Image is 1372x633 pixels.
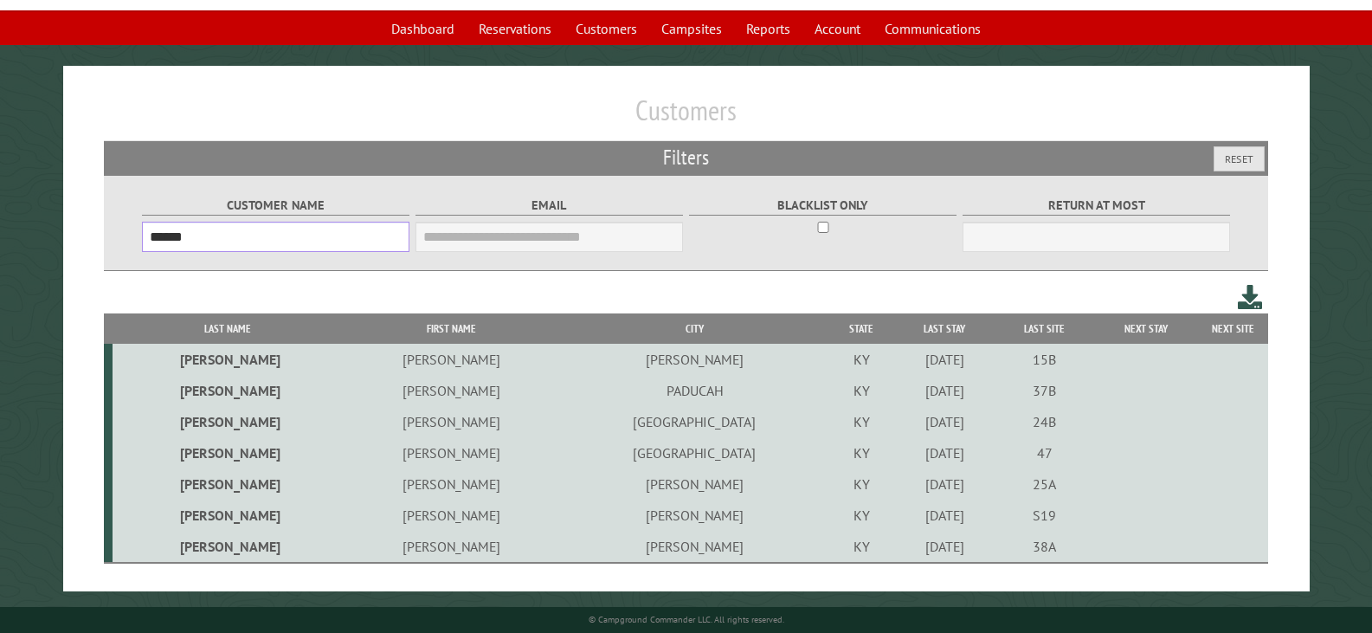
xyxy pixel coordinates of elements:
td: [GEOGRAPHIC_DATA] [560,406,829,437]
th: First Name [344,313,560,344]
td: [PERSON_NAME] [560,344,829,375]
div: [DATE] [897,507,992,524]
th: Last Name [113,313,344,344]
label: Return at most [963,196,1231,216]
th: City [560,313,829,344]
label: Email [415,196,684,216]
div: [DATE] [897,475,992,493]
td: [PERSON_NAME] [113,531,344,563]
small: © Campground Commander LLC. All rights reserved. [589,614,784,625]
td: [PERSON_NAME] [344,406,560,437]
a: Campsites [651,12,732,45]
td: 15B [995,344,1094,375]
th: Next Site [1199,313,1268,344]
th: Last Site [995,313,1094,344]
h2: Filters [104,141,1268,174]
td: [PERSON_NAME] [113,406,344,437]
td: S19 [995,500,1094,531]
div: [DATE] [897,382,992,399]
td: [PERSON_NAME] [113,500,344,531]
td: [PERSON_NAME] [344,500,560,531]
td: KY [829,437,894,468]
label: Customer Name [142,196,410,216]
th: Next Stay [1094,313,1199,344]
a: Download this customer list (.csv) [1238,281,1263,313]
td: [PERSON_NAME] [113,437,344,468]
td: [PERSON_NAME] [344,531,560,563]
td: KY [829,531,894,563]
td: [PERSON_NAME] [344,437,560,468]
td: [PERSON_NAME] [113,468,344,500]
td: [PERSON_NAME] [113,375,344,406]
td: KY [829,375,894,406]
td: 38A [995,531,1094,563]
a: Reports [736,12,801,45]
td: 47 [995,437,1094,468]
a: Customers [565,12,647,45]
th: State [829,313,894,344]
a: Account [804,12,871,45]
td: KY [829,344,894,375]
h1: Customers [104,94,1268,141]
a: Reservations [468,12,562,45]
td: [PERSON_NAME] [560,468,829,500]
button: Reset [1214,146,1265,171]
td: [PERSON_NAME] [560,500,829,531]
div: [DATE] [897,351,992,368]
td: KY [829,500,894,531]
label: Blacklist only [689,196,957,216]
td: 24B [995,406,1094,437]
div: [DATE] [897,413,992,430]
td: [PERSON_NAME] [113,344,344,375]
div: [DATE] [897,538,992,555]
th: Last Stay [894,313,995,344]
div: [DATE] [897,444,992,462]
td: 37B [995,375,1094,406]
a: Communications [874,12,991,45]
td: [PERSON_NAME] [344,375,560,406]
td: 25A [995,468,1094,500]
td: [PERSON_NAME] [560,531,829,563]
td: [PERSON_NAME] [344,344,560,375]
td: KY [829,468,894,500]
td: PADUCAH [560,375,829,406]
td: [GEOGRAPHIC_DATA] [560,437,829,468]
td: KY [829,406,894,437]
td: [PERSON_NAME] [344,468,560,500]
a: Dashboard [381,12,465,45]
